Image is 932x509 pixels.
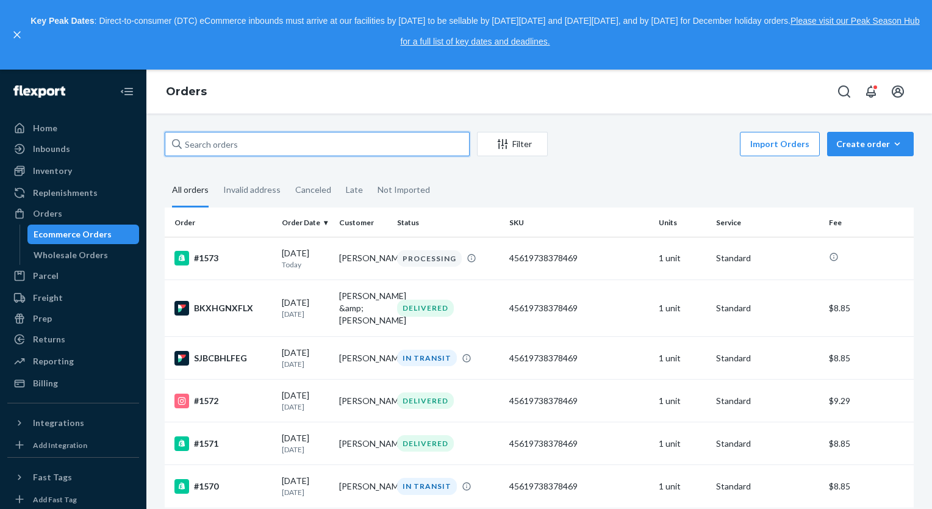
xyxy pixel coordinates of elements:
button: Integrations [7,413,139,433]
div: BKXHGNXFLX [174,301,272,316]
td: 1 unit [654,380,711,422]
a: Ecommerce Orders [27,225,140,244]
p: [DATE] [282,359,329,369]
p: Standard [716,302,819,314]
input: Search orders [165,132,470,156]
div: Ecommerce Orders [34,228,112,240]
button: close, [11,29,23,41]
div: SJBCBHLFEG [174,351,272,366]
div: 45619738378469 [509,302,650,314]
p: [DATE] [282,309,329,319]
a: Home [7,118,139,138]
div: Parcel [33,270,59,282]
th: Units [654,208,711,237]
td: $8.85 [824,337,914,380]
div: [DATE] [282,247,329,270]
div: PROCESSING [397,250,462,267]
a: Please visit our Peak Season Hub for a full list of key dates and deadlines. [400,16,919,46]
div: Replenishments [33,187,98,199]
a: Billing [7,374,139,393]
div: 45619738378469 [509,252,650,264]
a: Replenishments [7,183,139,203]
div: IN TRANSIT [397,350,457,366]
button: Filter [477,132,548,156]
div: Not Imported [378,174,430,206]
button: Open Search Box [832,79,856,104]
th: Status [392,208,504,237]
th: Fee [824,208,914,237]
div: Orders [33,208,62,220]
img: Flexport logo [13,85,65,98]
p: Standard [716,480,819,493]
button: Create order [827,132,914,156]
button: Close Navigation [115,79,139,104]
td: 1 unit [654,422,711,465]
div: All orders [172,174,209,208]
a: Add Fast Tag [7,492,139,507]
td: [PERSON_NAME] [334,337,392,380]
div: Home [33,122,57,134]
div: Reporting [33,355,74,367]
div: #1572 [174,394,272,408]
td: [PERSON_NAME] [334,465,392,508]
div: Prep [33,312,52,325]
button: Open notifications [859,79,883,104]
td: 1 unit [654,337,711,380]
a: Orders [166,85,207,98]
td: $8.85 [824,422,914,465]
button: Fast Tags [7,467,139,487]
div: Late [346,174,363,206]
div: [DATE] [282,389,329,412]
a: Parcel [7,266,139,286]
a: Returns [7,330,139,349]
td: [PERSON_NAME] [334,237,392,280]
td: [PERSON_NAME] [334,422,392,465]
div: Canceled [295,174,331,206]
div: Create order [836,138,905,150]
a: Prep [7,309,139,328]
div: [DATE] [282,297,329,319]
div: Wholesale Orders [34,249,108,261]
td: $9.29 [824,380,914,422]
p: Standard [716,438,819,450]
div: Freight [33,292,63,304]
a: Orders [7,204,139,223]
th: Order [165,208,277,237]
div: 45619738378469 [509,480,650,493]
div: [DATE] [282,432,329,455]
div: IN TRANSIT [397,478,457,494]
a: Add Integration [7,438,139,452]
button: Open account menu [886,79,910,104]
div: Fast Tags [33,471,72,483]
div: Inbounds [33,143,70,155]
p: Standard [716,352,819,364]
div: DELIVERED [397,392,454,409]
button: Import Orders [740,132,820,156]
div: Invalid address [223,174,281,206]
div: Customer [339,217,387,228]
div: #1571 [174,436,272,451]
div: Add Fast Tag [33,494,77,505]
a: Inventory [7,161,139,181]
a: Reporting [7,352,139,371]
a: Freight [7,288,139,308]
td: 1 unit [654,280,711,337]
div: 45619738378469 [509,438,650,450]
div: DELIVERED [397,435,454,452]
div: 45619738378469 [509,395,650,407]
ol: breadcrumbs [156,74,217,110]
p: Today [282,259,329,270]
th: Order Date [277,208,334,237]
a: Wholesale Orders [27,245,140,265]
div: Add Integration [33,440,87,450]
td: [PERSON_NAME] [334,380,392,422]
p: Standard [716,252,819,264]
div: [DATE] [282,475,329,497]
p: [DATE] [282,444,329,455]
th: Service [711,208,823,237]
div: [DATE] [282,347,329,369]
td: $8.85 [824,280,914,337]
div: DELIVERED [397,300,454,316]
td: [PERSON_NAME] &amp; [PERSON_NAME] [334,280,392,337]
th: SKU [504,208,654,237]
